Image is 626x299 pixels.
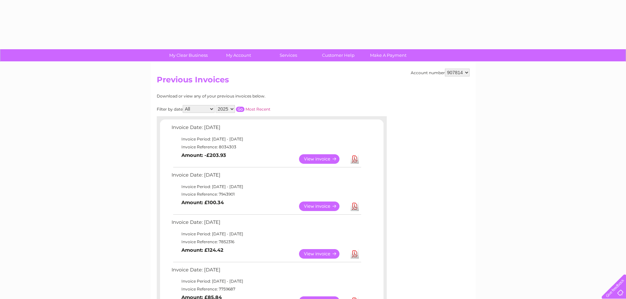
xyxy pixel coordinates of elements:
[170,238,362,246] td: Invoice Reference: 7852316
[211,49,266,61] a: My Account
[170,285,362,293] td: Invoice Reference: 7759687
[170,135,362,143] td: Invoice Period: [DATE] - [DATE]
[170,230,362,238] td: Invoice Period: [DATE] - [DATE]
[170,143,362,151] td: Invoice Reference: 8034303
[299,249,347,259] a: View
[411,69,470,76] div: Account number
[181,152,226,158] b: Amount: -£203.93
[170,171,362,183] td: Invoice Date: [DATE]
[361,49,415,61] a: Make A Payment
[157,75,470,88] h2: Previous Invoices
[299,202,347,211] a: View
[170,277,362,285] td: Invoice Period: [DATE] - [DATE]
[351,202,359,211] a: Download
[157,94,329,98] div: Download or view any of your previous invoices below.
[181,200,224,205] b: Amount: £100.34
[261,49,315,61] a: Services
[170,123,362,135] td: Invoice Date: [DATE]
[299,154,347,164] a: View
[170,218,362,230] td: Invoice Date: [DATE]
[170,266,362,278] td: Invoice Date: [DATE]
[351,154,359,164] a: Download
[170,190,362,198] td: Invoice Reference: 7943901
[181,247,223,253] b: Amount: £124.42
[311,49,365,61] a: Customer Help
[170,183,362,191] td: Invoice Period: [DATE] - [DATE]
[245,107,270,112] a: Most Recent
[161,49,216,61] a: My Clear Business
[157,105,329,113] div: Filter by date
[351,249,359,259] a: Download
